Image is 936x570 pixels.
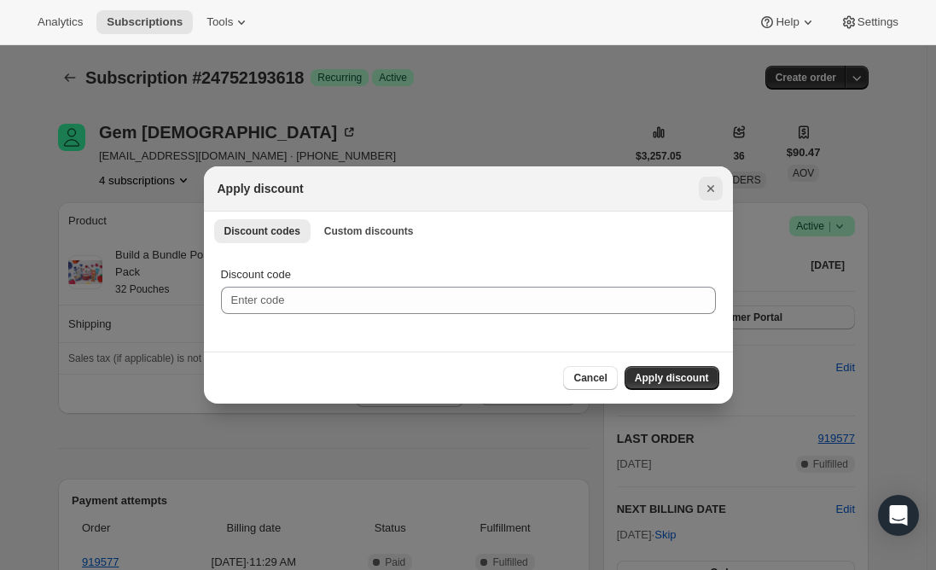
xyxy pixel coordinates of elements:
span: Apply discount [635,371,709,385]
button: Cancel [563,366,617,390]
h2: Apply discount [218,180,304,197]
span: Settings [858,15,898,29]
span: Discount code [221,268,291,281]
span: Help [776,15,799,29]
input: Enter code [221,287,716,314]
button: Apply discount [625,366,719,390]
button: Discount codes [214,219,311,243]
span: Subscriptions [107,15,183,29]
span: Analytics [38,15,83,29]
button: Close [699,177,723,201]
button: Tools [196,10,260,34]
div: Discount codes [204,249,733,352]
span: Discount codes [224,224,300,238]
span: Cancel [573,371,607,385]
div: Open Intercom Messenger [878,495,919,536]
button: Settings [830,10,909,34]
button: Subscriptions [96,10,193,34]
button: Custom discounts [314,219,424,243]
span: Tools [206,15,233,29]
button: Help [748,10,826,34]
button: Analytics [27,10,93,34]
span: Custom discounts [324,224,414,238]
